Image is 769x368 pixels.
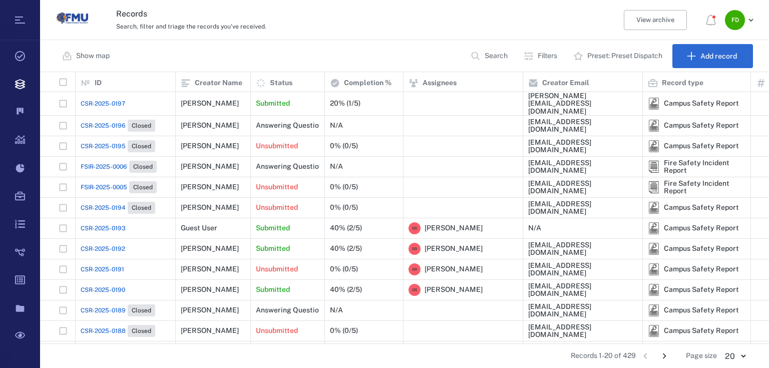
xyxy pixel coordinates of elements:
span: Search, filter and triage the records you've received. [116,23,266,30]
a: CSR-2025-0195Closed [81,140,155,152]
p: Submitted [256,285,290,295]
span: CSR-2025-0190 [81,285,125,294]
span: CSR-2025-0188 [81,326,126,335]
div: [EMAIL_ADDRESS][DOMAIN_NAME] [528,303,637,318]
button: Preset: Preset Dispatch [567,44,670,68]
div: Fire Safety Incident Report [664,180,745,195]
div: 0% (0/5) [330,142,358,150]
span: [PERSON_NAME] [425,264,483,274]
button: View archive [624,10,687,30]
button: FD [725,10,757,30]
button: Filters [518,44,565,68]
div: Campus Safety Report [664,122,739,129]
p: Show map [76,51,110,61]
a: CSR-2025-0194Closed [81,202,155,214]
span: Closed [130,122,153,130]
div: [PERSON_NAME] [181,100,239,107]
span: Closed [131,163,155,171]
div: N/A [528,224,541,232]
div: 40% (2/5) [330,245,362,252]
img: icon Campus Safety Report [648,304,660,316]
div: Fire Safety Incident Report [648,161,660,173]
div: N/A [330,306,343,314]
div: Fire Safety Incident Report [648,181,660,193]
div: N/A [330,163,343,170]
span: CSR-2025-0194 [81,203,126,212]
div: Campus Safety Report [648,140,660,152]
div: Guest User [181,224,217,232]
div: Campus Safety Report [648,263,660,275]
img: icon Campus Safety Report [648,222,660,234]
div: [PERSON_NAME] [181,327,239,334]
span: Closed [130,142,153,151]
span: Closed [131,183,155,192]
a: FSIR-2025-0006Closed [81,161,157,173]
div: [PERSON_NAME][EMAIL_ADDRESS][DOMAIN_NAME] [528,92,637,115]
a: CSR-2025-0192 [81,244,125,253]
p: Unsubmitted [256,141,298,151]
div: [EMAIL_ADDRESS][DOMAIN_NAME] [528,180,637,195]
span: CSR-2025-0189 [81,306,126,315]
a: Go home [56,3,88,38]
div: 0% (0/5) [330,204,358,211]
p: Preset: Preset Dispatch [587,51,662,61]
span: Page size [686,351,717,361]
img: Florida Memorial University logo [56,3,88,35]
div: Campus Safety Report [664,306,739,314]
button: Add record [672,44,753,68]
a: CSR-2025-0189Closed [81,304,155,316]
div: 40% (2/5) [330,286,362,293]
img: icon Campus Safety Report [648,202,660,214]
div: [PERSON_NAME] [181,122,239,129]
p: Unsubmitted [256,264,298,274]
span: Closed [130,204,153,212]
span: FSIR-2025-0006 [81,162,127,171]
img: icon Fire Safety Incident Report [648,161,660,173]
p: Creator Email [542,78,589,88]
p: Record type [662,78,703,88]
p: Filters [538,51,557,61]
div: Campus Safety Report [648,202,660,214]
p: Assignees [423,78,457,88]
div: Campus Safety Report [664,265,739,273]
div: [EMAIL_ADDRESS][DOMAIN_NAME] [528,200,637,216]
div: R R [409,284,421,296]
p: ID [95,78,102,88]
div: Campus Safety Report [648,120,660,132]
div: 0% (0/5) [330,183,358,191]
img: icon Campus Safety Report [648,284,660,296]
div: 20 [717,350,753,362]
div: Campus Safety Report [664,204,739,211]
div: Campus Safety Report [664,142,739,150]
img: icon Campus Safety Report [648,120,660,132]
a: CSR-2025-0188Closed [81,325,155,337]
div: Campus Safety Report [648,304,660,316]
div: [PERSON_NAME] [181,245,239,252]
a: CSR-2025-0197 [81,99,125,108]
p: Unsubmitted [256,326,298,336]
p: Unsubmitted [256,182,298,192]
div: Campus Safety Report [648,243,660,255]
p: Unsubmitted [256,203,298,213]
div: 20% (1/5) [330,100,360,107]
img: icon Campus Safety Report [648,140,660,152]
div: R R [409,243,421,255]
div: [PERSON_NAME] [181,204,239,211]
div: 0% (0/5) [330,327,358,334]
div: [PERSON_NAME] [181,306,239,314]
span: CSR-2025-0195 [81,142,126,151]
p: Answering Questions [256,121,326,131]
p: Creator Name [195,78,242,88]
div: Campus Safety Report [664,327,739,334]
p: Answering Questions [256,305,326,315]
div: [PERSON_NAME] [181,265,239,273]
div: [PERSON_NAME] [181,142,239,150]
div: Campus Safety Report [664,100,739,107]
div: Campus Safety Report [664,224,739,232]
img: icon Fire Safety Incident Report [648,181,660,193]
a: CSR-2025-0193 [81,224,126,233]
p: Answering Questions [256,162,326,172]
nav: pagination navigation [636,348,674,364]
